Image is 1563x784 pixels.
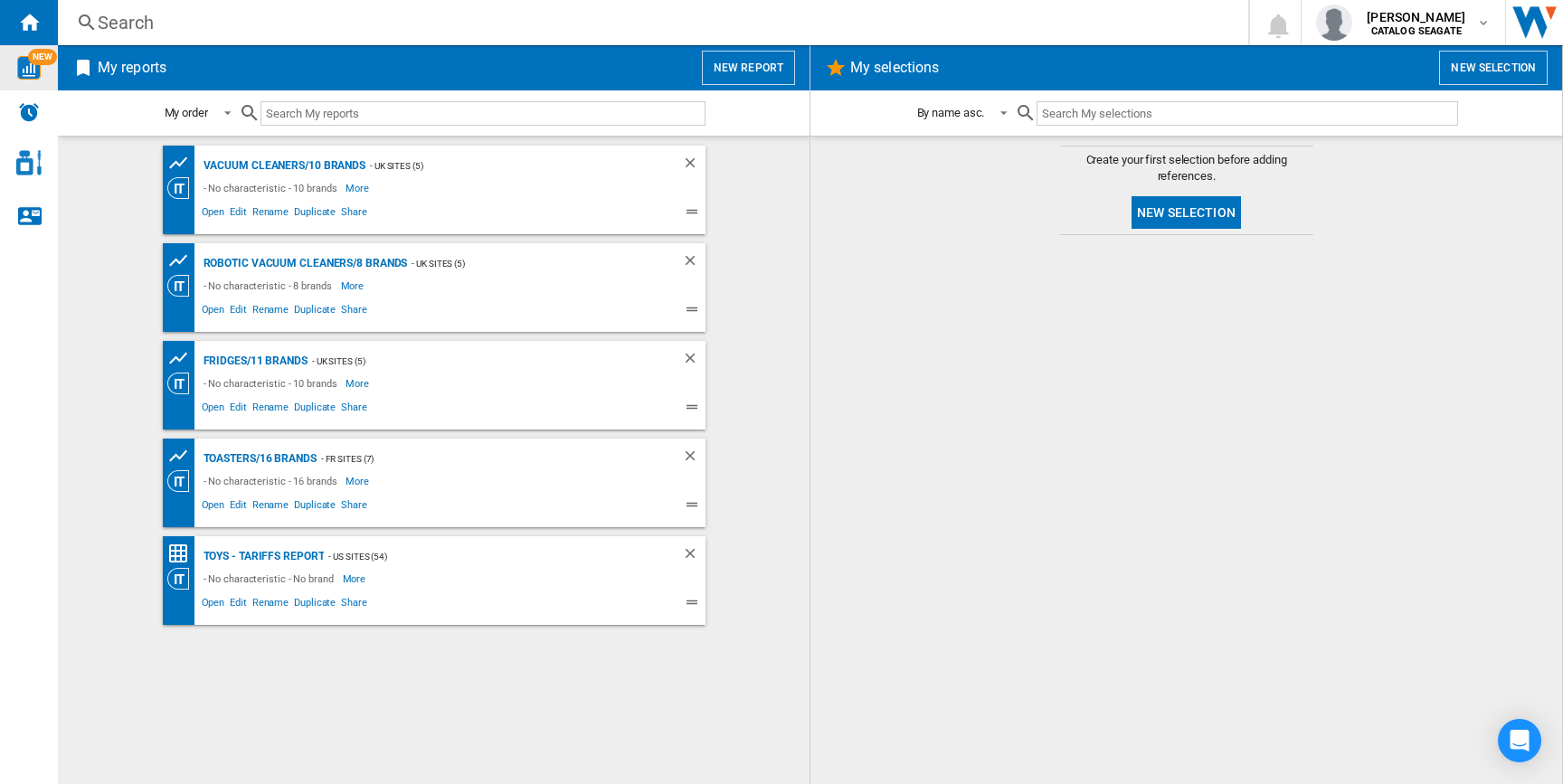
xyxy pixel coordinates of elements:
div: Vacuum cleaners/10 brands [199,155,366,177]
span: Rename [250,594,291,616]
span: Open [199,496,228,518]
span: [PERSON_NAME] [1367,8,1465,26]
div: Delete [682,350,706,373]
span: Share [338,496,370,518]
button: New report [702,51,795,85]
span: More [346,177,372,199]
span: Duplicate [291,399,338,420]
div: - US sites (54) [324,545,645,568]
div: Open Intercom Messenger [1498,719,1541,762]
span: Rename [250,301,291,323]
button: New selection [1132,196,1241,229]
div: Delete [682,545,706,568]
img: profile.jpg [1316,5,1352,41]
span: Share [338,301,370,323]
div: Search [98,10,1201,35]
div: - FR Sites (7) [317,448,646,470]
span: Open [199,203,228,225]
div: Category View [167,275,199,297]
span: Duplicate [291,594,338,616]
div: Prices and No. offers by brand graph [167,152,199,175]
span: Edit [227,496,250,518]
div: Toasters/16 brands [199,448,317,470]
img: alerts-logo.svg [18,101,40,123]
div: Category View [167,373,199,394]
div: - UK Sites (5) [407,252,645,275]
span: Rename [250,496,291,518]
span: NEW [28,49,57,65]
span: Duplicate [291,496,338,518]
span: Rename [250,399,291,420]
span: Open [199,301,228,323]
div: By name asc. [917,106,985,119]
span: Share [338,399,370,420]
span: Open [199,594,228,616]
div: Prices and No. offers by brand graph [167,445,199,468]
div: - No characteristic - No brand [199,568,343,590]
div: Category View [167,177,199,199]
span: Rename [250,203,291,225]
div: Category View [167,568,199,590]
img: wise-card.svg [17,56,41,80]
span: More [341,275,367,297]
div: Delete [682,252,706,275]
div: My order [165,106,208,119]
span: Edit [227,594,250,616]
div: - No characteristic - 10 brands [199,373,346,394]
div: Delete [682,448,706,470]
span: Share [338,594,370,616]
span: Open [199,399,228,420]
span: Edit [227,399,250,420]
span: Duplicate [291,203,338,225]
div: - No characteristic - 10 brands [199,177,346,199]
div: Delete [682,155,706,177]
span: Edit [227,203,250,225]
span: Edit [227,301,250,323]
h2: My reports [94,51,170,85]
div: Robotic vacuum cleaners/8 brands [199,252,408,275]
div: Prices and No. offers by brand graph [167,250,199,272]
span: More [343,568,369,590]
span: Duplicate [291,301,338,323]
div: - UK Sites (5) [308,350,646,373]
div: Price Matrix [167,543,199,565]
input: Search My selections [1037,101,1457,126]
div: Category View [167,470,199,492]
span: More [346,373,372,394]
div: - UK Sites (5) [365,155,645,177]
button: New selection [1439,51,1548,85]
div: - No characteristic - 8 brands [199,275,341,297]
div: Toys - Tariffs report [199,545,325,568]
div: Prices and No. offers by retailer graph [167,347,199,370]
b: CATALOG SEAGATE [1371,25,1462,37]
span: Create your first selection before adding references. [1060,152,1313,184]
h2: My selections [847,51,943,85]
div: Fridges/11 brands [199,350,308,373]
span: More [346,470,372,492]
img: cosmetic-logo.svg [16,150,42,175]
span: Share [338,203,370,225]
input: Search My reports [260,101,706,126]
div: - No characteristic - 16 brands [199,470,346,492]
